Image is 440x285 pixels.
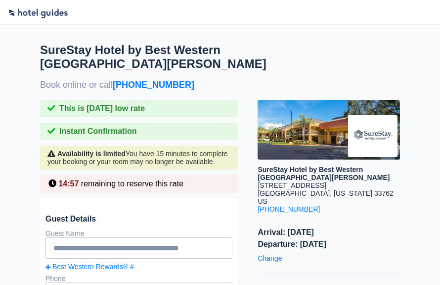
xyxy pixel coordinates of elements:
div: Instant Confirmation [40,123,238,140]
span: US [258,197,267,205]
a: Change [258,252,282,265]
div: This is [DATE] low rate [40,100,238,117]
img: hotel image [258,100,400,160]
span: Guest Details [45,215,232,224]
span: [GEOGRAPHIC_DATA], [258,189,332,197]
span: remaining to reserve this rate [81,179,183,188]
img: Logo-Transparent.png [7,2,69,20]
a: Best Western Rewards® # [45,263,232,271]
img: Brand logo for SureStay Hotel by Best Western St. Pete Clearwater Airport [348,115,397,157]
span: 33762 [374,189,394,197]
div: [STREET_ADDRESS] [258,181,400,189]
span: Arrival: [DATE] [258,228,400,237]
a: [PHONE_NUMBER] [113,80,194,90]
span: Departure: [DATE] [258,240,400,249]
span: Book online or call [40,80,194,90]
label: Phone [45,275,65,283]
a: [PHONE_NUMBER] [258,205,320,213]
span: [US_STATE] [334,189,372,197]
div: SureStay Hotel by Best Western [GEOGRAPHIC_DATA][PERSON_NAME] [258,166,400,181]
h1: SureStay Hotel by Best Western [GEOGRAPHIC_DATA][PERSON_NAME] [40,43,348,71]
span: 14:57 [58,179,79,188]
label: Guest Name [45,229,85,237]
span: You have 15 minutes to complete your booking or your room may no longer be available. [47,150,227,166]
strong: Availability is limited [57,150,126,158]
